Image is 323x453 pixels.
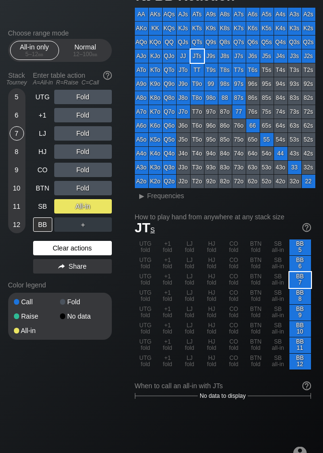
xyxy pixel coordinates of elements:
div: LJ fold [179,239,201,255]
div: K6s [246,22,260,35]
div: Q6s [246,36,260,49]
div: BB 5 [289,239,311,255]
div: +1 fold [157,337,179,353]
div: Q3s [288,36,301,49]
div: LJ fold [179,354,201,370]
div: No data [60,313,106,320]
div: K5s [260,22,274,35]
div: CO fold [223,354,245,370]
div: 12 – 100 [65,51,106,58]
div: 33 [288,161,301,174]
div: CO fold [223,288,245,304]
div: 54o [260,147,274,160]
div: TT [191,63,204,77]
div: HJ fold [201,337,223,353]
div: 32s [302,161,315,174]
span: s [150,224,155,234]
div: J5o [177,133,190,146]
div: +1 [33,108,52,122]
div: J3s [288,49,301,63]
div: BB 10 [289,321,311,337]
div: 73s [288,105,301,119]
div: 74o [232,147,246,160]
div: 84o [218,147,232,160]
div: 32o [288,175,301,188]
div: Q5o [163,133,176,146]
div: SB all-in [267,256,289,272]
div: T6s [246,63,260,77]
div: 43o [274,161,287,174]
div: LJ [33,126,52,141]
div: K3o [149,161,162,174]
div: A=All-in R=Raise C=Call [33,79,112,86]
div: J4s [274,49,287,63]
div: SB all-in [267,288,289,304]
div: 85o [218,133,232,146]
div: BB [33,217,52,232]
div: J5s [260,49,274,63]
div: Q5s [260,36,274,49]
div: Fold [54,181,112,195]
div: 64o [246,147,260,160]
div: CO fold [223,256,245,272]
div: 10 [10,181,24,195]
div: J6s [246,49,260,63]
div: 86s [246,91,260,105]
div: HJ fold [201,305,223,321]
div: LJ fold [179,305,201,321]
div: LJ fold [179,256,201,272]
div: T7s [232,63,246,77]
div: Clear actions [33,241,112,255]
div: SB all-in [267,272,289,288]
div: T8s [218,63,232,77]
div: 74s [274,105,287,119]
div: Stack [4,68,29,90]
div: 5 [10,90,24,104]
div: HJ fold [201,288,223,304]
div: JJ [177,49,190,63]
div: BTN [33,181,52,195]
div: 12 [10,217,24,232]
img: help.32db89a4.svg [102,70,113,81]
div: Q3o [163,161,176,174]
div: 95s [260,77,274,91]
div: +1 fold [157,239,179,255]
div: 11 [10,199,24,214]
h2: How to play hand from anywhere at any stack size [135,213,311,221]
div: JTs [191,49,204,63]
div: QTo [163,63,176,77]
div: T2s [302,63,315,77]
div: Q4s [274,36,287,49]
div: SB all-in [267,337,289,353]
div: 54s [274,133,287,146]
div: 8 [10,144,24,159]
div: A7s [232,8,246,21]
div: K4s [274,22,287,35]
div: 6 [10,108,24,122]
div: QJo [163,49,176,63]
div: T2o [191,175,204,188]
div: 82s [302,91,315,105]
div: 87o [218,105,232,119]
div: AJs [177,8,190,21]
div: +1 fold [157,256,179,272]
img: help.32db89a4.svg [301,381,312,391]
div: T5s [260,63,274,77]
div: HJ [33,144,52,159]
div: Tourney [4,79,29,86]
div: T4o [191,147,204,160]
div: 63s [288,119,301,132]
div: SB all-in [267,354,289,370]
div: UTG fold [135,354,156,370]
div: UTG fold [135,256,156,272]
div: 53o [260,161,274,174]
div: CO fold [223,321,245,337]
div: 93s [288,77,301,91]
div: BTN fold [245,272,267,288]
div: BB 6 [289,256,311,272]
div: K8o [149,91,162,105]
div: ＋ [54,217,112,232]
div: K2o [149,175,162,188]
div: AKs [149,8,162,21]
div: 63o [246,161,260,174]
